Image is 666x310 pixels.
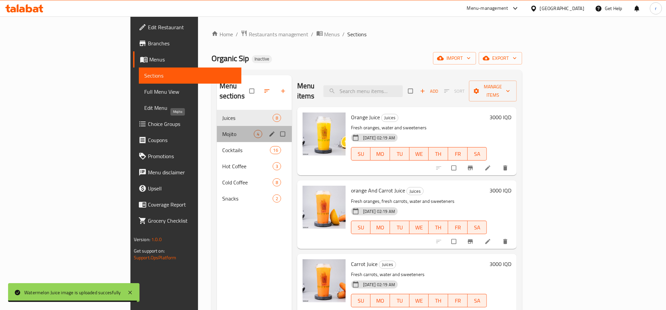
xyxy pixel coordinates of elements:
[448,147,468,161] button: FR
[393,149,407,159] span: TU
[351,124,487,132] p: Fresh oranges, water and sweeteners
[360,135,398,141] span: [DATE] 02:19 AM
[133,148,242,164] a: Promotions
[273,114,281,122] div: items
[447,162,462,174] span: Select to update
[276,84,292,98] button: Add section
[144,88,236,96] span: Full Menu View
[222,130,254,138] span: Mojito
[273,163,281,170] span: 3
[463,161,479,175] button: Branch-specific-item
[133,180,242,196] a: Upsell
[393,223,407,232] span: TU
[409,294,429,307] button: WE
[390,147,409,161] button: TU
[468,221,487,234] button: SA
[148,168,236,176] span: Menu disclaimer
[420,87,438,95] span: Add
[211,51,249,66] span: Organic Sip
[489,113,511,122] h6: 3000 IQD
[418,86,440,96] span: Add item
[484,238,493,245] a: Edit menu item
[260,84,276,98] span: Sort sections
[448,294,468,307] button: FR
[498,161,514,175] button: delete
[429,294,448,307] button: TH
[438,54,471,62] span: import
[354,223,368,232] span: SU
[404,85,418,97] span: Select section
[390,294,409,307] button: TU
[390,221,409,234] button: TU
[133,35,242,51] a: Branches
[406,187,424,195] div: Juices
[270,146,281,154] div: items
[217,110,292,126] div: Juices8
[222,146,270,154] span: Cocktails
[451,149,465,159] span: FR
[498,234,514,249] button: delete
[217,142,292,158] div: Cocktails16
[252,56,272,62] span: Inactive
[148,39,236,47] span: Branches
[133,51,242,68] a: Menus
[133,116,242,132] a: Choice Groups
[316,30,340,39] a: Menus
[217,107,292,209] nav: Menu sections
[134,253,177,262] a: Support.OpsPlatform
[148,184,236,192] span: Upsell
[431,223,445,232] span: TH
[151,235,162,244] span: 1.0.0
[451,223,465,232] span: FR
[470,223,484,232] span: SA
[360,208,398,215] span: [DATE] 02:19 AM
[148,217,236,225] span: Grocery Checklist
[222,114,273,122] span: Juices
[144,104,236,112] span: Edit Menu
[217,174,292,190] div: Cold Coffee8
[343,30,345,38] li: /
[148,201,236,209] span: Coverage Report
[489,186,511,195] h6: 3000 IQD
[148,136,236,144] span: Coupons
[354,149,368,159] span: SU
[348,30,367,38] span: Sections
[297,81,316,101] h2: Menu items
[540,5,584,12] div: [GEOGRAPHIC_DATA]
[222,162,273,170] span: Hot Coffee
[351,185,405,195] span: orange And Carrot Juice
[270,147,280,153] span: 16
[379,261,396,268] span: Juices
[323,85,403,97] input: search
[144,72,236,80] span: Sections
[431,296,445,306] span: TH
[412,296,426,306] span: WE
[440,86,469,96] span: Select section first
[479,52,522,64] button: export
[134,235,150,244] span: Version:
[429,147,448,161] button: TH
[273,178,281,186] div: items
[468,294,487,307] button: SA
[351,112,380,122] span: Orange Juice
[484,165,493,171] a: Edit menu item
[370,221,390,234] button: MO
[222,178,273,186] span: Cold Coffee
[303,186,346,229] img: orange And Carrot Juice
[139,100,242,116] a: Edit Menu
[474,83,511,99] span: Manage items
[273,115,281,121] span: 8
[409,221,429,234] button: WE
[217,158,292,174] div: Hot Coffee3
[412,223,426,232] span: WE
[655,5,657,12] span: r
[273,179,281,186] span: 8
[133,132,242,148] a: Coupons
[133,164,242,180] a: Menu disclaimer
[351,270,487,279] p: Fresh carrots, water and sweeteners
[393,296,407,306] span: TU
[447,235,462,248] span: Select to update
[148,23,236,31] span: Edit Restaurant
